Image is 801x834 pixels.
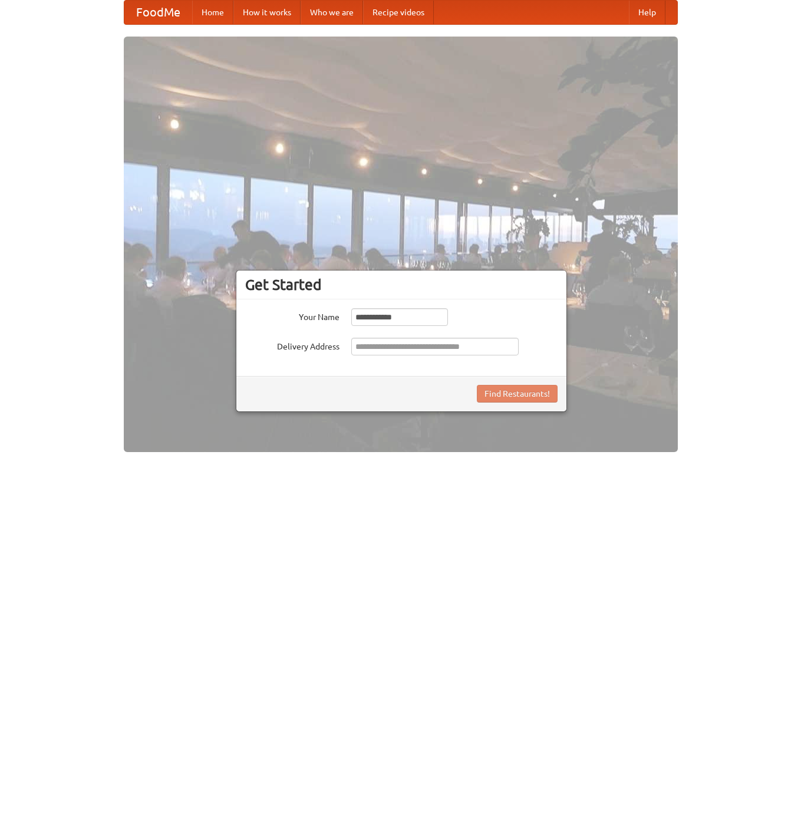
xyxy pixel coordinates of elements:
[245,308,339,323] label: Your Name
[233,1,301,24] a: How it works
[245,276,558,294] h3: Get Started
[477,385,558,403] button: Find Restaurants!
[629,1,665,24] a: Help
[301,1,363,24] a: Who we are
[124,1,192,24] a: FoodMe
[192,1,233,24] a: Home
[363,1,434,24] a: Recipe videos
[245,338,339,352] label: Delivery Address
